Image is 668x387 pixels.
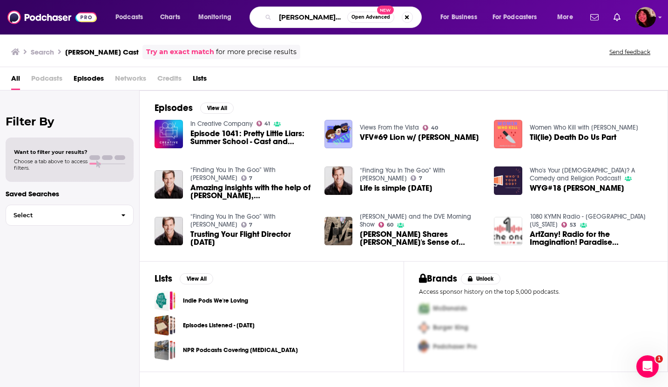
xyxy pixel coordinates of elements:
span: Podcasts [115,11,143,24]
span: 53 [570,223,576,227]
span: McDonalds [433,304,467,312]
a: Women Who Kill with Kai Choyce [530,124,638,131]
button: open menu [192,10,243,25]
a: Til(lie) Death Do Us Part [530,133,616,141]
span: 7 [419,176,422,180]
span: Credits [157,71,182,90]
a: Indie Pods We're Loving [155,290,175,311]
a: Episode 1041: Pretty Little Liars: Summer School - Cast and Showrunners [190,130,313,145]
img: Life is simple 06/14/10 [324,166,353,195]
button: open menu [551,10,585,25]
img: Episode 1041: Pretty Little Liars: Summer School - Cast and Showrunners [155,120,183,148]
h2: Episodes [155,102,193,114]
a: All [11,71,20,90]
a: Episodes [74,71,104,90]
span: 41 [264,122,270,126]
a: 7 [241,222,253,228]
a: 60 [378,222,393,228]
span: Charts [160,11,180,24]
span: Life is simple [DATE] [360,184,432,192]
img: Third Pro Logo [415,337,433,356]
a: VFV#69 Lion w/ Caitlin Durante [360,133,479,141]
h2: Brands [419,273,458,284]
a: “Finding You In The Goo” With Ken Bechtel [190,166,276,182]
button: Select [6,205,134,226]
a: Life is simple 06/14/10 [360,184,432,192]
a: “Finding You In The Goo” With Ken Bechtel [190,213,276,228]
a: NPR Podcasts Covering [MEDICAL_DATA] [183,345,298,355]
span: 60 [387,223,393,227]
iframe: Intercom live chat [636,355,659,378]
h2: Filter By [6,115,134,128]
span: 7 [249,176,252,180]
span: WYG#18 [PERSON_NAME] [530,184,624,192]
a: “Finding You In The Goo” With Ken Bechtel [360,166,445,182]
button: open menu [486,10,551,25]
span: Amazing insights with the help of [PERSON_NAME], [MEDICAL_DATA][PERSON_NAME], [PERSON_NAME] and [... [190,184,313,200]
img: User Profile [635,7,656,28]
span: Trusting Your Flight Director [DATE] [190,230,313,246]
a: ArtZany! Radio for the Imagination! Paradise Community Theatre production of Around the World in ... [530,230,653,246]
a: Try an exact match [146,47,214,57]
button: Open AdvancedNew [347,12,394,23]
span: NPR Podcasts Covering Coronavirus [155,339,175,360]
span: For Business [440,11,477,24]
a: WYG#18 Caitlin Durante [530,184,624,192]
a: Kelly Carlin Shares George's Sense of Humor, Vincent Pastore Remembers Working with Ray Liotta, W... [360,230,483,246]
a: Indie Pods We're Loving [183,296,248,306]
img: Podchaser - Follow, Share and Rate Podcasts [7,8,97,26]
span: ArtZany! Radio for the Imagination! Paradise Community Theatre production of Around the World [DA... [530,230,653,246]
span: Monitoring [198,11,231,24]
button: open menu [434,10,489,25]
img: ArtZany! Radio for the Imagination! Paradise Community Theatre production of Around the World in ... [494,217,522,245]
span: VFV#69 Lion w/ [PERSON_NAME] [360,133,479,141]
img: Kelly Carlin Shares George's Sense of Humor, Vincent Pastore Remembers Working with Ray Liotta, W... [324,217,353,245]
img: First Pro Logo [415,299,433,318]
a: 7 [411,175,422,181]
a: 7 [241,175,253,181]
a: Show notifications dropdown [610,9,624,25]
a: Amazing insights with the help of John Travolta, Kyra Sedgwick, Robert Duvall and Forrest Whitake... [155,170,183,199]
a: Episodes Listened - January 2025 [155,315,175,336]
button: View All [200,103,234,114]
a: 41 [256,121,270,126]
span: Choose a tab above to access filters. [14,158,88,171]
div: Search podcasts, credits, & more... [258,7,431,28]
a: 40 [423,125,438,131]
h2: Lists [155,273,172,284]
a: Who's Your God? A Comedy and Religion Podcast! [530,166,635,182]
a: In Creative Company [190,120,253,128]
span: Select [6,212,114,218]
a: Trusting Your Flight Director 01/27/11 [155,217,183,245]
span: For Podcasters [493,11,537,24]
img: Til(lie) Death Do Us Part [494,120,522,148]
button: Show profile menu [635,7,656,28]
a: Show notifications dropdown [587,9,602,25]
span: [PERSON_NAME] Shares [PERSON_NAME]'s Sense of Humor, [PERSON_NAME] Remembers Working with [PERSON... [360,230,483,246]
img: VFV#69 Lion w/ Caitlin Durante [324,120,353,148]
a: 53 [561,222,576,228]
a: WYG#18 Caitlin Durante [494,166,522,195]
a: ListsView All [155,273,213,284]
p: Access sponsor history on the top 5,000 podcasts. [419,288,653,295]
button: Send feedback [607,48,653,56]
span: 40 [431,126,438,130]
a: Lists [193,71,207,90]
span: Burger King [433,324,468,332]
button: open menu [109,10,155,25]
span: 1 [655,355,663,363]
span: More [557,11,573,24]
span: 7 [249,223,252,227]
a: Amazing insights with the help of John Travolta, Kyra Sedgwick, Robert Duvall and Forrest Whitake... [190,184,313,200]
img: Second Pro Logo [415,318,433,337]
a: EpisodesView All [155,102,234,114]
